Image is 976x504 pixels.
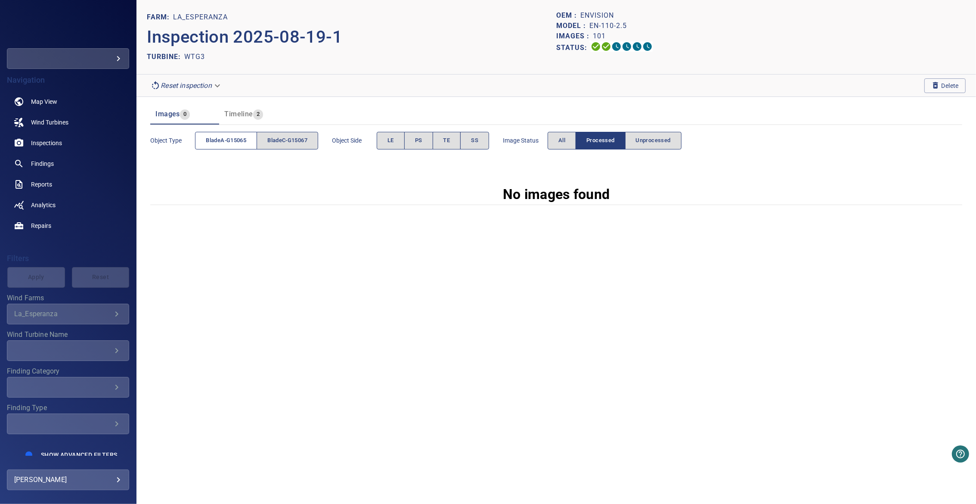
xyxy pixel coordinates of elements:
[931,81,959,90] span: Delete
[7,368,129,375] label: Finding Category
[591,41,601,52] svg: Uploading 100%
[150,136,195,145] span: Object type
[180,109,190,119] span: 0
[184,52,205,62] p: WTG3
[7,153,129,174] a: findings noActive
[41,451,117,458] span: Show Advanced Filters
[7,295,129,302] label: Wind Farms
[556,31,593,41] p: Images :
[31,201,56,209] span: Analytics
[580,10,614,21] p: Envision
[257,132,318,149] button: bladeC-G15067
[415,136,422,146] span: PS
[31,180,52,189] span: Reports
[36,448,122,462] button: Show Advanced Filters
[7,331,129,338] label: Wind Turbine Name
[625,132,682,149] button: Unprocessed
[14,310,112,318] div: La_Esperanza
[195,132,257,149] button: bladeA-G15065
[7,254,129,263] h4: Filters
[548,132,576,149] button: All
[7,112,129,133] a: windturbines noActive
[7,304,129,324] div: Wind Farms
[601,41,611,52] svg: Data Formatted 100%
[503,184,610,205] p: No images found
[31,97,57,106] span: Map View
[548,132,682,149] div: imageStatus
[31,118,68,127] span: Wind Turbines
[593,31,606,41] p: 101
[558,136,565,146] span: All
[556,10,580,21] p: OEM :
[622,41,632,52] svg: ML Processing 0%
[586,136,614,146] span: Processed
[443,136,450,146] span: TE
[7,195,129,215] a: analytics noActive
[503,136,548,145] span: Image Status
[7,414,129,434] div: Finding Type
[332,136,377,145] span: Object Side
[147,78,225,93] div: Reset inspection
[589,21,627,31] p: EN-110-2.5
[7,76,129,84] h4: Navigation
[7,91,129,112] a: map noActive
[7,133,129,153] a: inspections noActive
[147,12,173,22] p: FARM:
[253,109,263,119] span: 2
[636,136,671,146] span: Unprocessed
[7,215,129,236] a: repairs noActive
[14,473,122,487] div: [PERSON_NAME]
[471,136,478,146] span: SS
[433,132,461,149] button: TE
[161,81,211,90] em: Reset inspection
[377,132,405,149] button: LE
[924,78,966,93] button: Delete
[576,132,625,149] button: Processed
[31,159,54,168] span: Findings
[611,41,622,52] svg: Selecting 0%
[195,132,318,149] div: objectType
[404,132,433,149] button: PS
[7,404,129,411] label: Finding Type
[556,41,591,54] p: Status:
[7,377,129,398] div: Finding Category
[387,136,394,146] span: LE
[37,22,99,30] img: ghivspetroquim-logo
[377,132,489,149] div: objectSide
[7,48,129,69] div: ghivspetroquim
[224,110,253,118] span: Timeline
[155,110,180,118] span: Images
[31,139,62,147] span: Inspections
[632,41,642,52] svg: Matching 0%
[7,174,129,195] a: reports noActive
[173,12,228,22] p: La_Esperanza
[556,21,589,31] p: Model :
[31,221,51,230] span: Repairs
[206,136,246,146] span: bladeA-G15065
[642,41,653,52] svg: Classification 0%
[7,340,129,361] div: Wind Turbine Name
[267,136,307,146] span: bladeC-G15067
[460,132,489,149] button: SS
[147,24,556,50] p: Inspection 2025-08-19-1
[147,52,184,62] p: TURBINE:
